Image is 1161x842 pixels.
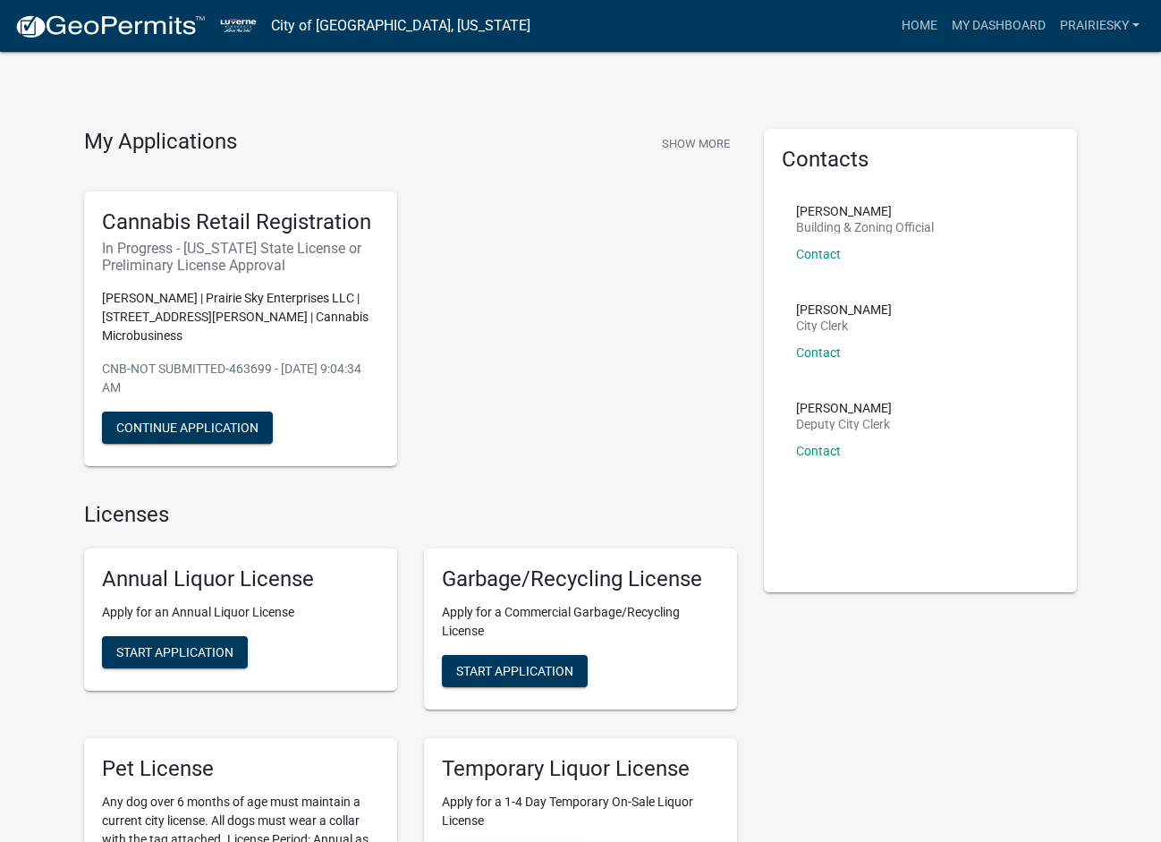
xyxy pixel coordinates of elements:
[442,655,588,687] button: Start Application
[220,13,257,38] img: City of Luverne, Minnesota
[102,756,379,782] h5: Pet License
[796,303,892,316] p: [PERSON_NAME]
[894,9,945,43] a: Home
[442,756,719,782] h5: Temporary Liquor License
[442,793,719,830] p: Apply for a 1-4 Day Temporary On-Sale Liquor License
[796,444,841,458] a: Contact
[102,603,379,622] p: Apply for an Annual Liquor License
[84,502,737,528] h4: Licenses
[796,345,841,360] a: Contact
[271,11,530,41] a: City of [GEOGRAPHIC_DATA], [US_STATE]
[796,221,934,234] p: Building & Zoning Official
[655,129,737,158] button: Show More
[796,418,892,430] p: Deputy City Clerk
[456,664,573,678] span: Start Application
[945,9,1053,43] a: My Dashboard
[782,147,1059,173] h5: Contacts
[796,247,841,261] a: Contact
[796,402,892,414] p: [PERSON_NAME]
[102,412,273,444] button: Continue Application
[796,319,892,332] p: City Clerk
[116,645,233,659] span: Start Application
[102,209,379,235] h5: Cannabis Retail Registration
[796,205,934,217] p: [PERSON_NAME]
[102,636,248,668] button: Start Application
[1053,9,1147,43] a: prairiesky
[442,566,719,592] h5: Garbage/Recycling License
[442,603,719,641] p: Apply for a Commercial Garbage/Recycling License
[102,240,379,274] h6: In Progress - [US_STATE] State License or Preliminary License Approval
[102,289,379,345] p: [PERSON_NAME] | Prairie Sky Enterprises LLC | [STREET_ADDRESS][PERSON_NAME] | Cannabis Microbusiness
[84,129,237,156] h4: My Applications
[102,566,379,592] h5: Annual Liquor License
[102,360,379,397] p: CNB-NOT SUBMITTED-463699 - [DATE] 9:04:34 AM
